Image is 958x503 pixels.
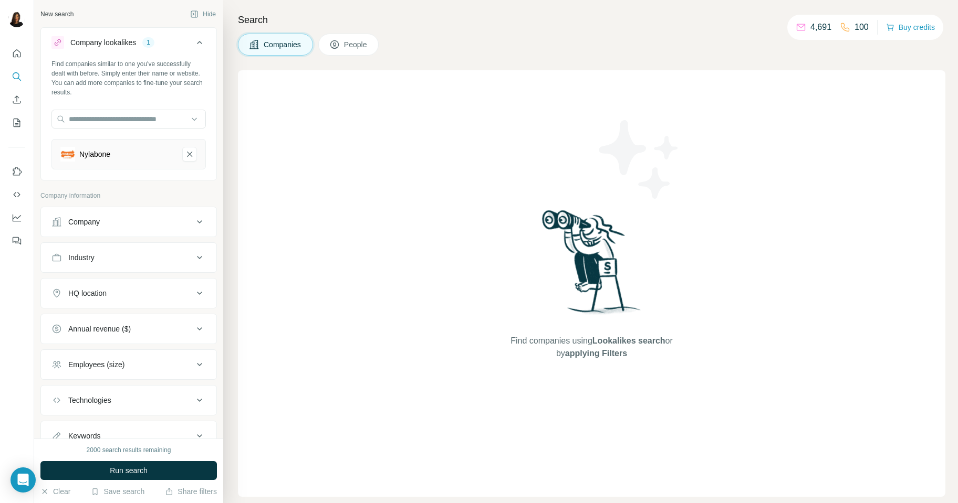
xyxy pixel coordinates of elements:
button: Run search [40,461,217,480]
div: Industry [68,252,95,263]
button: Clear [40,486,70,497]
img: Avatar [8,10,25,27]
button: Annual revenue ($) [41,316,216,341]
div: Open Intercom Messenger [11,467,36,493]
h4: Search [238,13,945,27]
button: Technologies [41,388,216,413]
button: Keywords [41,423,216,448]
button: Search [8,67,25,86]
button: Industry [41,245,216,270]
span: Find companies using or by [507,335,675,360]
div: Nylabone [79,149,110,159]
div: Technologies [68,395,111,405]
button: Use Surfe API [8,185,25,204]
div: HQ location [68,288,107,298]
div: 2000 search results remaining [87,445,171,455]
span: applying Filters [565,349,627,358]
button: Use Surfe on LinkedIn [8,162,25,181]
img: Nylabone-logo [60,147,75,162]
button: Enrich CSV [8,90,25,109]
div: New search [40,9,74,19]
button: Nylabone-remove-button [182,147,197,162]
button: Company lookalikes1 [41,30,216,59]
button: Hide [183,6,223,22]
span: Lookalikes search [592,336,665,345]
img: Surfe Illustration - Stars [592,112,686,207]
button: Save search [91,486,144,497]
p: 4,691 [810,21,831,34]
div: 1 [142,38,154,47]
button: Dashboard [8,208,25,227]
div: Company [68,217,100,227]
p: Company information [40,191,217,200]
button: Quick start [8,44,25,63]
span: Companies [264,39,302,50]
div: Keywords [68,431,100,441]
div: Employees (size) [68,359,124,370]
div: Find companies similar to one you've successfully dealt with before. Simply enter their name or w... [51,59,206,97]
img: Surfe Illustration - Woman searching with binoculars [537,207,647,324]
div: Annual revenue ($) [68,324,131,334]
button: Buy credits [886,20,935,35]
button: Share filters [165,486,217,497]
button: Feedback [8,231,25,250]
p: 100 [855,21,869,34]
button: My lists [8,113,25,132]
button: Company [41,209,216,234]
button: Employees (size) [41,352,216,377]
button: HQ location [41,281,216,306]
span: Run search [110,465,148,476]
div: Company lookalikes [70,37,136,48]
span: People [344,39,368,50]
